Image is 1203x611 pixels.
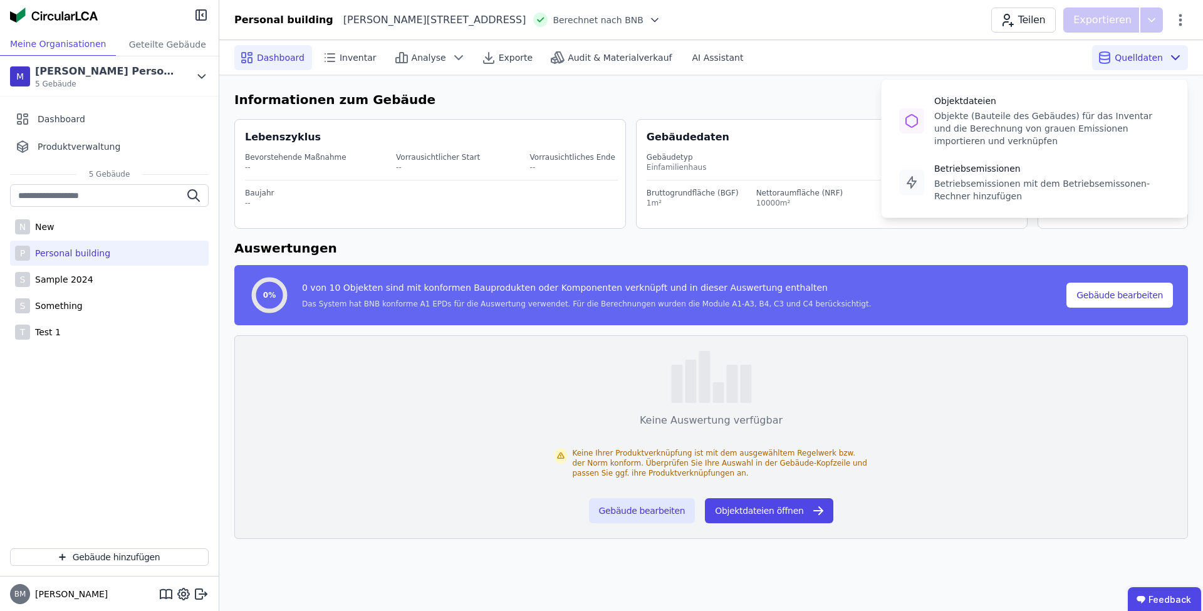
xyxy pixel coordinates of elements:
[647,130,1027,145] div: Gebäudedaten
[934,177,1170,202] div: Betriebsemissionen mit dem Betriebsemissonen-Rechner hinzufügen
[35,64,179,79] div: [PERSON_NAME] Personal Org
[991,8,1056,33] button: Teilen
[1115,51,1163,64] span: Quelldaten
[412,51,446,64] span: Analyse
[1066,283,1173,308] button: Gebäude bearbeiten
[756,198,843,208] div: 10000m²
[396,152,480,162] div: Vorrausichtlicher Start
[234,239,1188,258] h6: Auswertungen
[257,51,305,64] span: Dashboard
[530,162,615,172] div: --
[647,198,739,208] div: 1m²
[263,290,276,300] span: 0%
[15,298,30,313] div: S
[934,95,1170,107] div: Objektdateien
[15,272,30,287] div: S
[640,413,783,428] div: Keine Auswertung verfügbar
[302,281,871,299] div: 0 von 10 Objekten sind mit konformen Bauprodukten oder Komponenten verknüpft und in dieser Auswer...
[116,33,219,56] div: Geteilte Gebäude
[38,140,120,153] span: Produktverwaltung
[340,51,377,64] span: Inventar
[647,188,739,198] div: Bruttogrundfläche (BGF)
[568,51,672,64] span: Audit & Materialverkauf
[705,498,833,523] button: Objektdateien öffnen
[756,188,843,198] div: Nettoraumfläche (NRF)
[692,51,743,64] span: AI Assistant
[30,588,108,600] span: [PERSON_NAME]
[15,246,30,261] div: P
[245,162,346,172] div: --
[934,162,1170,175] div: Betriebsemissionen
[671,351,752,403] img: empty-state
[245,152,346,162] div: Bevorstehende Maßnahme
[30,300,83,312] div: Something
[934,110,1170,147] div: Objekte (Bauteile des Gebäudes) für das Inventar und die Berechnung von grauen Emissionen importi...
[234,90,1188,109] h6: Informationen zum Gebäude
[647,162,1017,172] div: Einfamilienhaus
[30,273,93,286] div: Sample 2024
[499,51,533,64] span: Exporte
[647,152,1017,162] div: Gebäudetyp
[30,221,55,233] div: New
[15,219,30,234] div: N
[14,590,26,598] span: BM
[234,13,333,28] div: Personal building
[30,247,110,259] div: Personal building
[333,13,526,28] div: [PERSON_NAME][STREET_ADDRESS]
[76,169,143,179] span: 5 Gebäude
[35,79,179,89] span: 5 Gebäude
[10,66,30,86] div: M
[245,198,618,208] div: --
[302,299,871,309] div: Das System hat BNB konforme A1 EPDs für die Auswertung verwendet. Für die Berechnungen wurden die...
[553,14,643,26] span: Berechnet nach BNB
[1073,13,1134,28] p: Exportieren
[245,188,618,198] div: Baujahr
[245,130,321,145] div: Lebenszyklus
[572,448,868,478] div: Keine Ihrer Produktverknüpfung ist mit dem ausgewähltem Regelwerk bzw. der Norm konform. Überprüf...
[30,326,61,338] div: Test 1
[38,113,85,125] span: Dashboard
[396,162,480,172] div: --
[15,325,30,340] div: T
[10,8,98,23] img: Concular
[530,152,615,162] div: Vorrausichtliches Ende
[589,498,695,523] button: Gebäude bearbeiten
[10,548,209,566] button: Gebäude hinzufügen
